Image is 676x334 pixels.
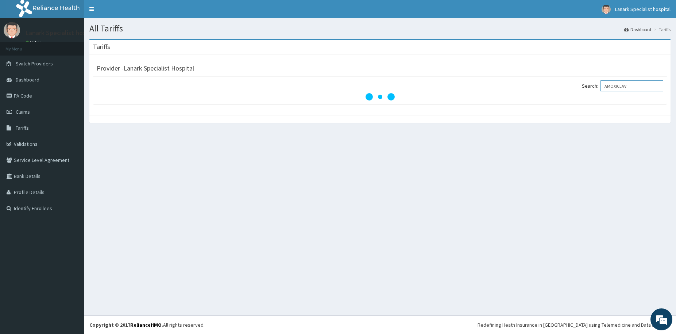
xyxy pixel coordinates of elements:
footer: All rights reserved. [84,315,676,334]
img: User Image [4,22,20,38]
input: Search: [600,80,663,91]
div: Chat with us now [38,41,123,50]
span: Tariffs [16,125,29,131]
div: Redefining Heath Insurance in [GEOGRAPHIC_DATA] using Telemedicine and Data Science! [478,321,671,329]
span: Lanark Specialist hospital [615,6,671,12]
p: Lanark Specialist hospital [26,30,99,36]
strong: Copyright © 2017 . [89,322,163,328]
span: Switch Providers [16,60,53,67]
a: Online [26,40,43,45]
label: Search: [582,80,663,91]
h3: Tariffs [93,43,110,50]
h1: All Tariffs [89,24,671,33]
span: We're online! [42,92,101,166]
textarea: Type your message and hit 'Enter' [4,200,139,225]
img: d_794563401_company_1708531726252_794563401 [13,37,30,55]
span: Claims [16,109,30,115]
img: User Image [602,5,611,14]
svg: audio-loading [366,82,395,111]
span: Dashboard [16,76,39,83]
h3: Provider - Lanark Specialist Hospital [97,65,194,72]
li: Tariffs [652,26,671,33]
div: Minimize live chat window [120,4,137,21]
a: Dashboard [624,26,651,33]
a: RelianceHMO [130,322,162,328]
